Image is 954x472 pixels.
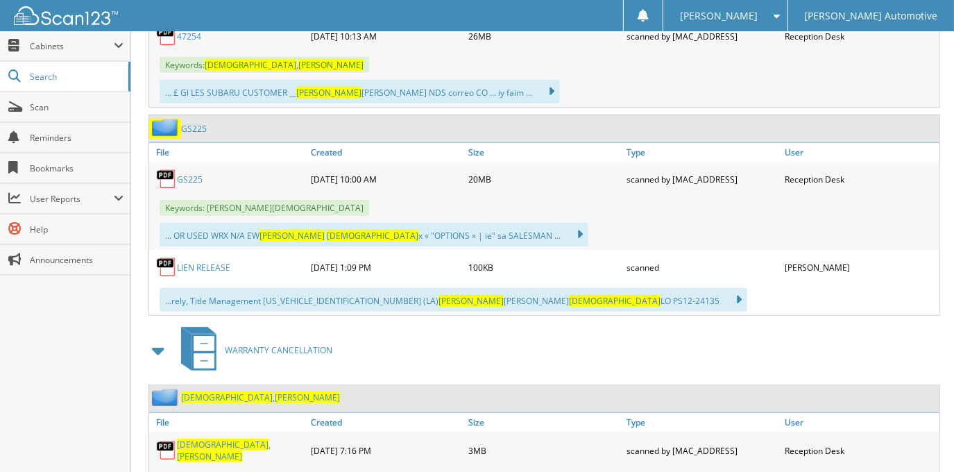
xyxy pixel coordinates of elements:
[14,6,118,25] img: scan123-logo-white.svg
[177,439,304,462] a: [DEMOGRAPHIC_DATA],[PERSON_NAME]
[173,323,332,378] a: WARRANTY CANCELLATION
[156,257,177,278] img: PDF.png
[181,123,207,135] a: GS225
[177,439,269,450] span: [DEMOGRAPHIC_DATA]
[466,413,624,432] a: Size
[30,254,123,266] span: Announcements
[623,253,781,281] div: scanned
[259,230,325,242] span: [PERSON_NAME]
[205,59,296,71] span: [DEMOGRAPHIC_DATA]
[623,435,781,466] div: scanned by [MAC_ADDRESS]
[160,223,588,246] div: ... OR USED WRX N/A EW x « "OPTIONS » | ie" sa SALESMAN ...
[623,143,781,162] a: Type
[569,295,661,307] span: [DEMOGRAPHIC_DATA]
[160,288,747,312] div: ...rely, Title Management [US_VEHICLE_IDENTIFICATION_NUMBER] (LA) [PERSON_NAME] LO PS12-24135
[466,435,624,466] div: 3MB
[177,174,203,185] a: GS225
[307,413,466,432] a: Created
[30,101,123,113] span: Scan
[804,12,937,20] span: [PERSON_NAME] Automotive
[156,26,177,47] img: PDF.png
[466,165,624,193] div: 20MB
[160,200,369,216] span: Keywords: [PERSON_NAME][DEMOGRAPHIC_DATA]
[781,165,939,193] div: Reception Desk
[307,143,466,162] a: Created
[30,132,123,144] span: Reminders
[177,450,242,462] span: [PERSON_NAME]
[225,344,332,356] span: WARRANTY CANCELLATION
[275,391,340,403] span: [PERSON_NAME]
[298,59,364,71] span: [PERSON_NAME]
[160,80,560,103] div: ... £ Gl LES SUBARU CUSTOMER __ [PERSON_NAME] NDS correo CO ... iy faim ...
[30,71,121,83] span: Search
[296,87,361,99] span: [PERSON_NAME]
[623,165,781,193] div: scanned by [MAC_ADDRESS]
[30,224,123,235] span: Help
[623,413,781,432] a: Type
[781,22,939,50] div: Reception Desk
[156,169,177,189] img: PDF.png
[30,40,114,52] span: Cabinets
[781,253,939,281] div: [PERSON_NAME]
[177,31,201,42] a: 47254
[307,165,466,193] div: [DATE] 10:00 AM
[307,253,466,281] div: [DATE] 1:09 PM
[149,413,307,432] a: File
[177,262,230,273] a: LIEN RELEASE
[781,143,939,162] a: User
[156,440,177,461] img: PDF.png
[307,22,466,50] div: [DATE] 10:13 AM
[327,230,418,242] span: [DEMOGRAPHIC_DATA]
[160,57,369,73] span: Keywords: ,
[466,143,624,162] a: Size
[152,389,181,406] img: folder2.png
[30,193,114,205] span: User Reports
[149,143,307,162] a: File
[781,413,939,432] a: User
[181,391,273,403] span: [DEMOGRAPHIC_DATA]
[152,119,181,136] img: folder2.png
[623,22,781,50] div: scanned by [MAC_ADDRESS]
[438,295,504,307] span: [PERSON_NAME]
[680,12,758,20] span: [PERSON_NAME]
[466,253,624,281] div: 100KB
[466,22,624,50] div: 26MB
[781,435,939,466] div: Reception Desk
[30,162,123,174] span: Bookmarks
[307,435,466,466] div: [DATE] 7:16 PM
[181,391,340,403] a: [DEMOGRAPHIC_DATA],[PERSON_NAME]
